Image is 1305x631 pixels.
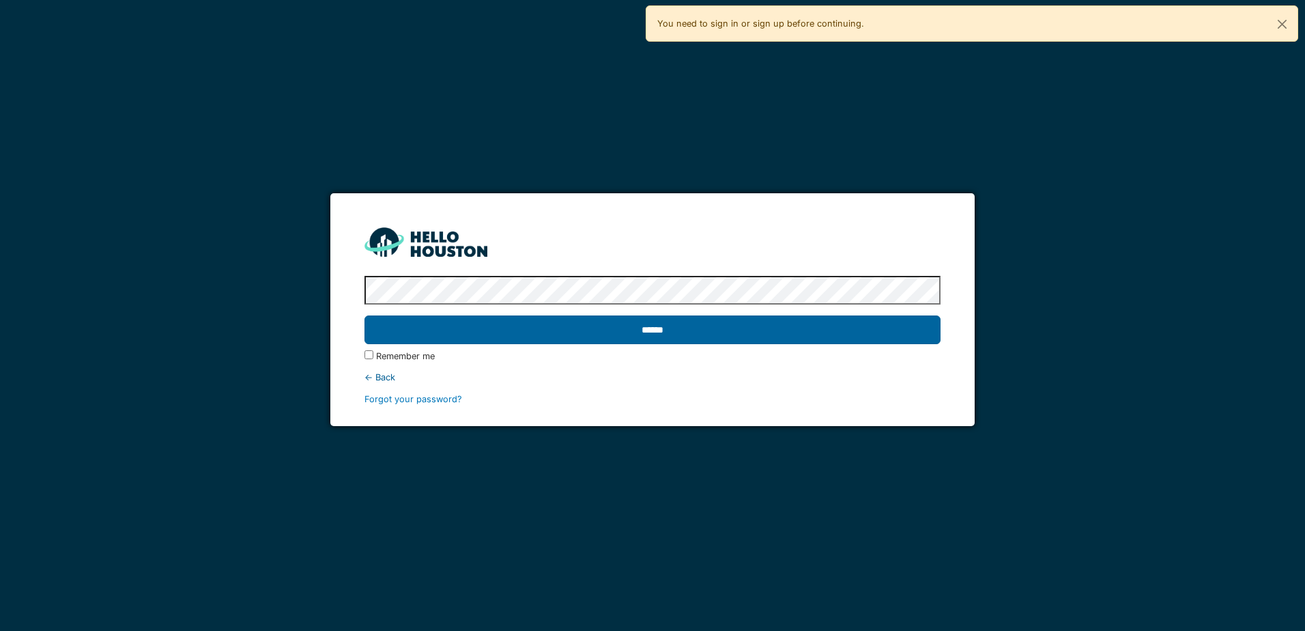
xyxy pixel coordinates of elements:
button: Close [1267,6,1297,42]
a: Forgot your password? [364,394,462,404]
label: Remember me [376,350,435,363]
div: ← Back [364,371,940,384]
div: You need to sign in or sign up before continuing. [646,5,1298,42]
img: HH_line-BYnF2_Hg.png [364,227,487,257]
